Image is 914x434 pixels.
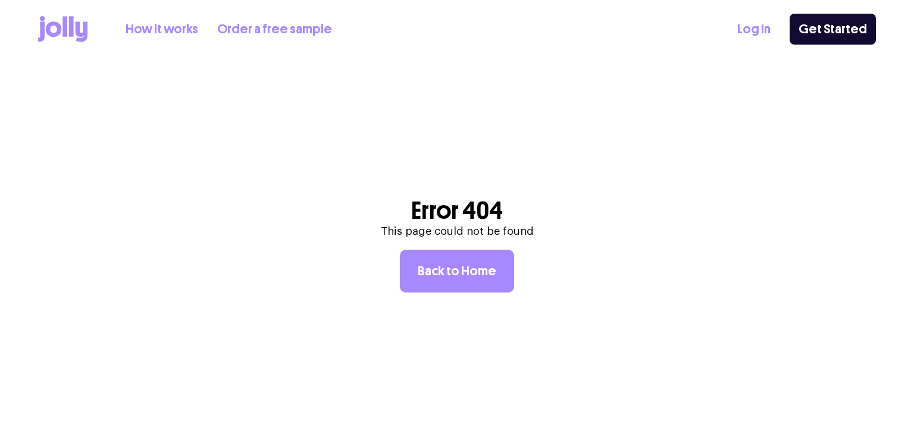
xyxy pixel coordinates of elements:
[217,20,332,39] a: Order a free sample
[126,20,198,39] a: How it works
[400,250,514,293] a: Back to Home
[790,14,876,45] a: Get Started
[381,201,534,220] h1: Error 404
[737,20,771,39] a: Log In
[381,225,534,238] p: This page could not be found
